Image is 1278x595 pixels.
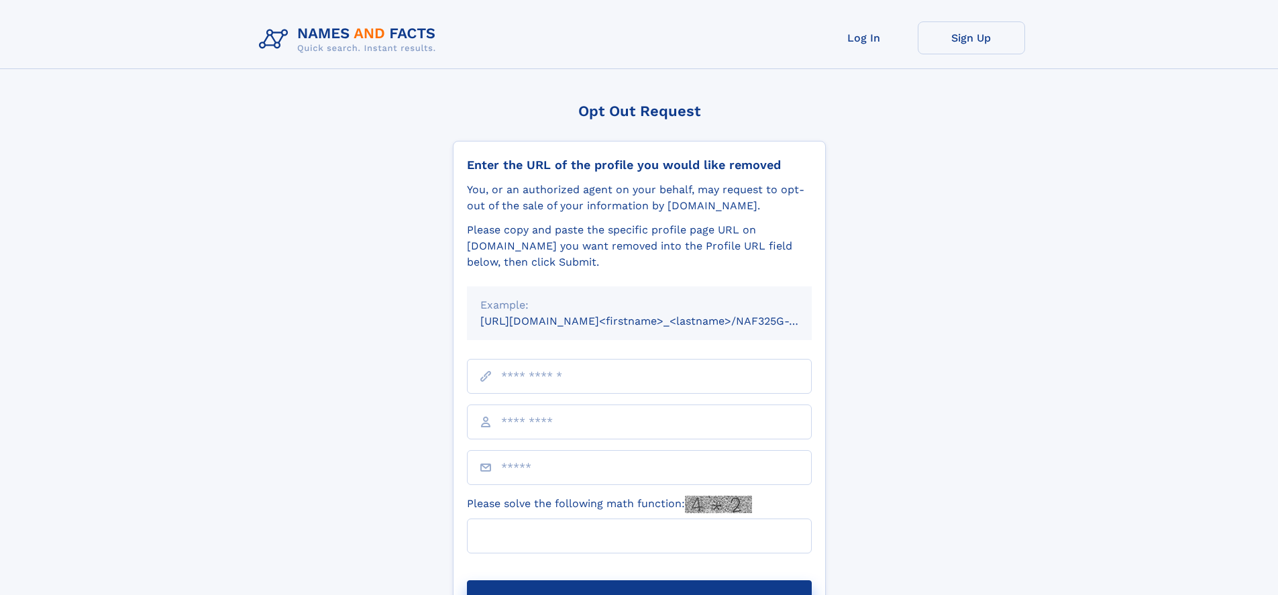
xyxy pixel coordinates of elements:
[467,182,812,214] div: You, or an authorized agent on your behalf, may request to opt-out of the sale of your informatio...
[480,315,837,327] small: [URL][DOMAIN_NAME]<firstname>_<lastname>/NAF325G-xxxxxxxx
[467,496,752,513] label: Please solve the following math function:
[467,222,812,270] div: Please copy and paste the specific profile page URL on [DOMAIN_NAME] you want removed into the Pr...
[480,297,798,313] div: Example:
[453,103,826,119] div: Opt Out Request
[810,21,918,54] a: Log In
[467,158,812,172] div: Enter the URL of the profile you would like removed
[254,21,447,58] img: Logo Names and Facts
[918,21,1025,54] a: Sign Up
